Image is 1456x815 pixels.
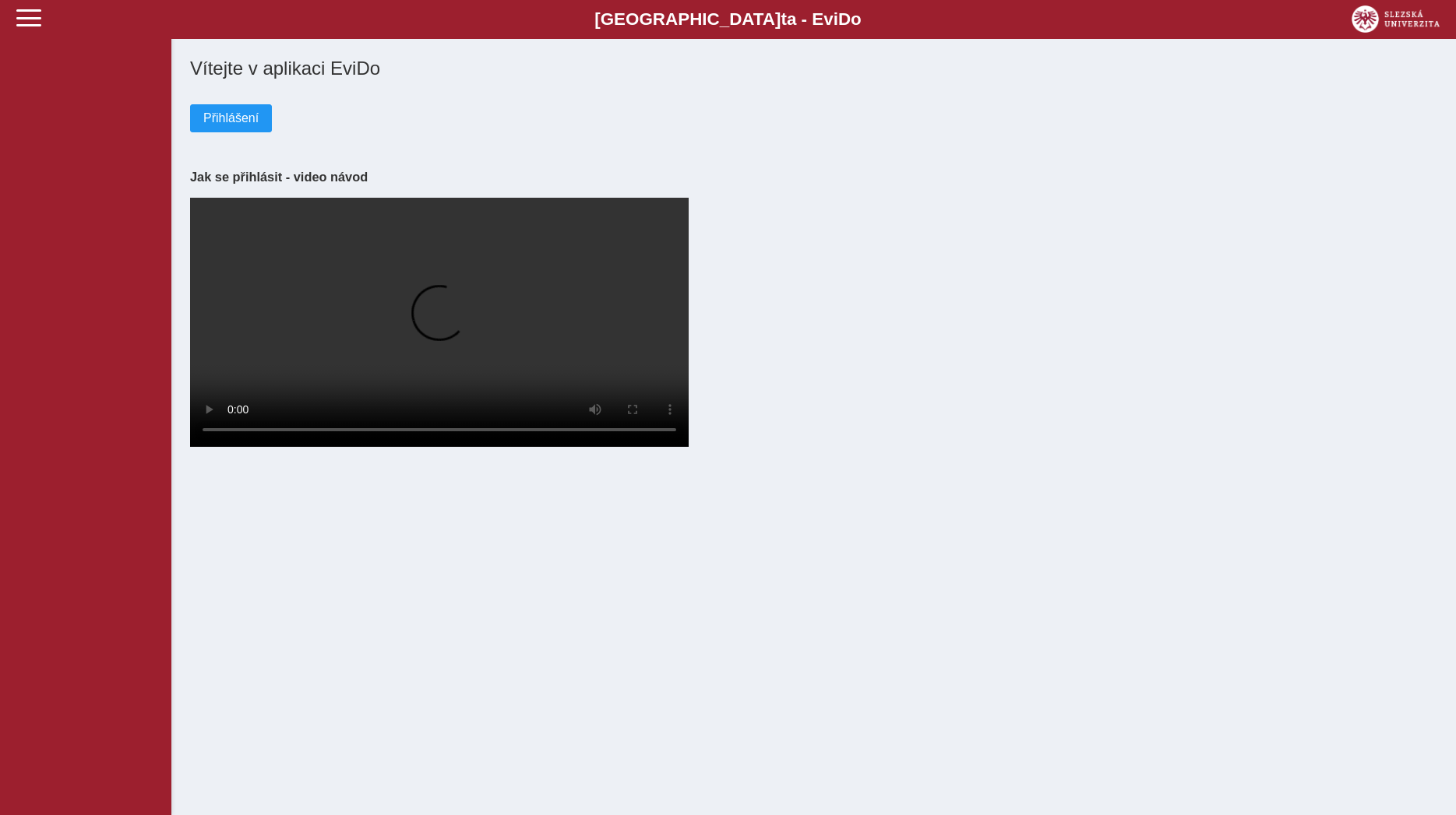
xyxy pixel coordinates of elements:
[838,9,851,29] span: D
[851,9,862,29] span: o
[1352,5,1440,33] img: logo_web_su.png
[190,170,1437,184] h3: Jak se přihlásit - video návod
[190,104,272,132] button: Přihlášení
[47,9,1409,30] b: [GEOGRAPHIC_DATA] a - Evi
[190,58,1437,79] h1: Vítejte v aplikaci EviDo
[190,198,689,447] video: Your browser does not support the video tag.
[781,9,786,29] span: t
[203,111,259,125] span: Přihlášení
